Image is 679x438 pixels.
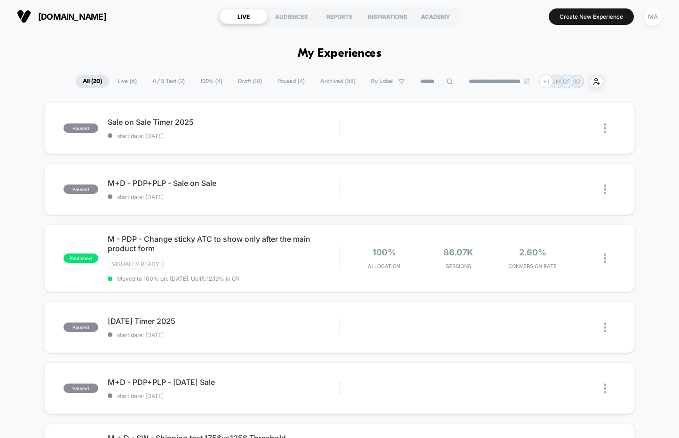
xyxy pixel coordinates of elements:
div: ACADEMY [411,9,459,24]
span: start date: [DATE] [108,331,339,338]
span: [DOMAIN_NAME] [38,12,106,22]
div: MA [644,8,662,26]
span: 100% ( 4 ) [193,75,229,88]
span: start date: [DATE] [108,392,339,400]
span: All ( 20 ) [76,75,109,88]
div: + 1 [539,75,553,88]
h1: My Experiences [298,47,382,61]
span: Live ( 6 ) [111,75,144,88]
span: M+D - PDP+PLP - [DATE] Sale [108,377,339,387]
span: Visually ready [108,259,164,269]
span: CONVERSION RATE [498,263,568,269]
span: paused [63,384,98,393]
span: Archived ( 58 ) [313,75,363,88]
div: LIVE [220,9,268,24]
span: A/B Test ( 2 ) [145,75,192,88]
button: Create New Experience [549,8,634,25]
span: paused [63,123,98,133]
img: end [524,78,529,84]
img: close [604,123,606,133]
span: published [63,254,98,263]
span: paused [63,184,98,194]
div: AUDIENCES [268,9,316,24]
span: 100% [372,247,396,257]
p: CP [563,78,571,85]
p: IC [575,78,580,85]
span: Moved to 100% on: [DATE] . Uplift: 12.19% in CR [117,275,240,282]
p: JM [553,78,561,85]
button: MA [641,7,665,26]
span: M+D - PDP+PLP - Sale on Sale [108,178,339,188]
span: Paused ( 4 ) [270,75,312,88]
div: INSPIRATIONS [363,9,411,24]
span: start date: [DATE] [108,132,339,139]
span: Draft ( 10 ) [231,75,269,88]
img: Visually logo [17,9,31,23]
span: By Label [371,78,394,85]
span: [DATE] Timer 2025 [108,316,339,326]
span: Sessions [424,263,493,269]
span: paused [63,323,98,332]
div: REPORTS [316,9,363,24]
span: Sale on Sale Timer 2025 [108,117,339,127]
span: 86.07k [443,247,473,257]
span: 2.60% [519,247,546,257]
img: close [604,254,606,263]
span: start date: [DATE] [108,193,339,200]
span: M - PDP - Change sticky ATC to show only after the main product form [108,234,339,253]
span: Allocation [368,263,400,269]
img: close [604,184,606,194]
img: close [604,323,606,332]
button: [DOMAIN_NAME] [14,9,109,24]
img: close [604,384,606,393]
